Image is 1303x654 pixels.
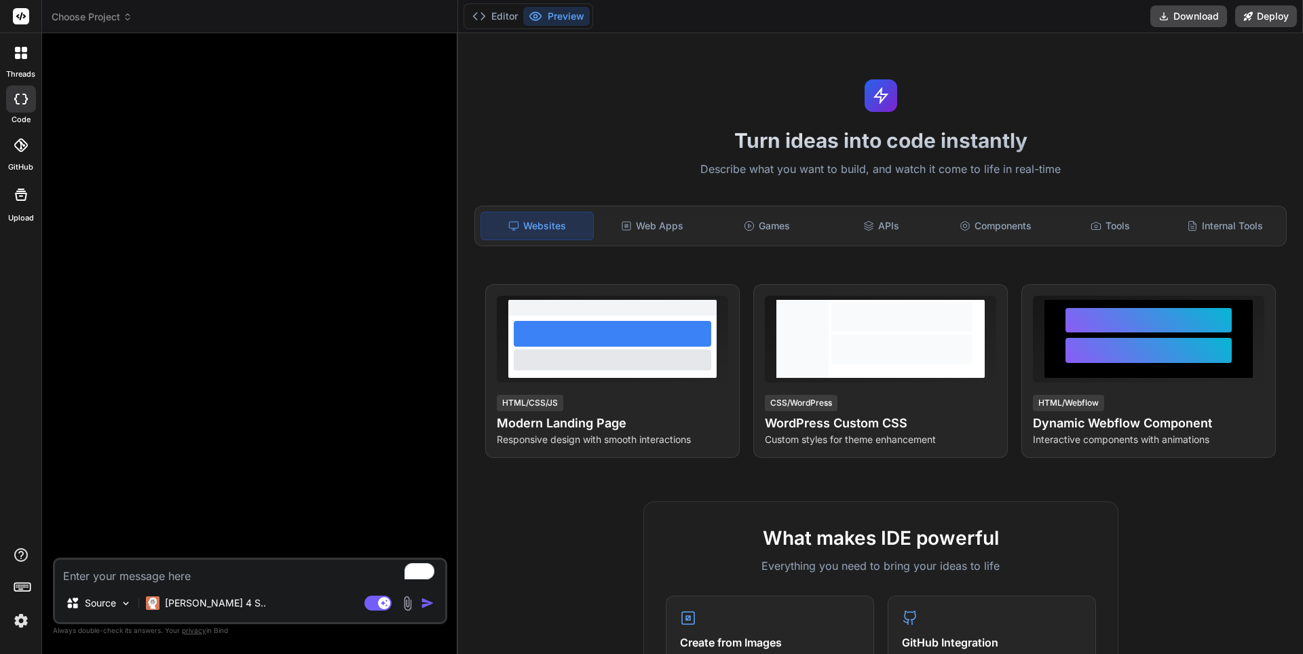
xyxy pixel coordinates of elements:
button: Deploy [1235,5,1297,27]
p: Describe what you want to build, and watch it come to life in real-time [466,161,1295,178]
h4: WordPress Custom CSS [765,414,996,433]
div: HTML/Webflow [1033,395,1104,411]
img: attachment [400,596,415,611]
label: code [12,114,31,126]
div: CSS/WordPress [765,395,837,411]
img: settings [10,609,33,632]
p: [PERSON_NAME] 4 S.. [165,596,266,610]
img: Claude 4 Sonnet [146,596,159,610]
h4: Create from Images [680,634,860,651]
div: Web Apps [597,212,709,240]
img: Pick Models [120,598,132,609]
h4: Modern Landing Page [497,414,728,433]
div: Games [711,212,823,240]
label: threads [6,69,35,80]
div: Components [940,212,1052,240]
button: Editor [467,7,523,26]
button: Preview [523,7,590,26]
h4: Dynamic Webflow Component [1033,414,1264,433]
textarea: To enrich screen reader interactions, please activate Accessibility in Grammarly extension settings [55,560,445,584]
p: Custom styles for theme enhancement [765,433,996,446]
div: HTML/CSS/JS [497,395,563,411]
img: icon [421,596,434,610]
button: Download [1150,5,1227,27]
span: privacy [182,626,206,634]
span: Choose Project [52,10,132,24]
label: GitHub [8,161,33,173]
p: Everything you need to bring your ideas to life [666,558,1096,574]
p: Interactive components with animations [1033,433,1264,446]
p: Source [85,596,116,610]
div: Tools [1055,212,1167,240]
label: Upload [8,212,34,224]
h2: What makes IDE powerful [666,524,1096,552]
div: APIs [825,212,937,240]
div: Websites [480,212,594,240]
p: Always double-check its answers. Your in Bind [53,624,447,637]
div: Internal Tools [1169,212,1281,240]
h1: Turn ideas into code instantly [466,128,1295,153]
p: Responsive design with smooth interactions [497,433,728,446]
h4: GitHub Integration [902,634,1082,651]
